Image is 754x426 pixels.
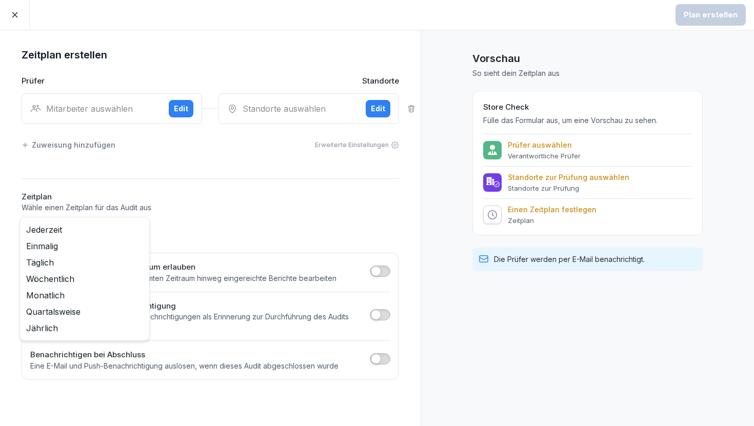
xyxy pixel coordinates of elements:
[26,224,62,236] span: Jederzeit
[26,289,65,301] span: Monatlich
[26,256,54,269] span: Täglich
[26,240,58,252] span: Einmalig
[371,103,385,114] div: Edit
[174,103,188,114] div: Edit
[684,9,738,21] div: Plan erstellen
[26,322,58,334] span: Jährlich
[26,273,74,285] span: Wöchentlich
[26,306,81,318] span: Quartalsweise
